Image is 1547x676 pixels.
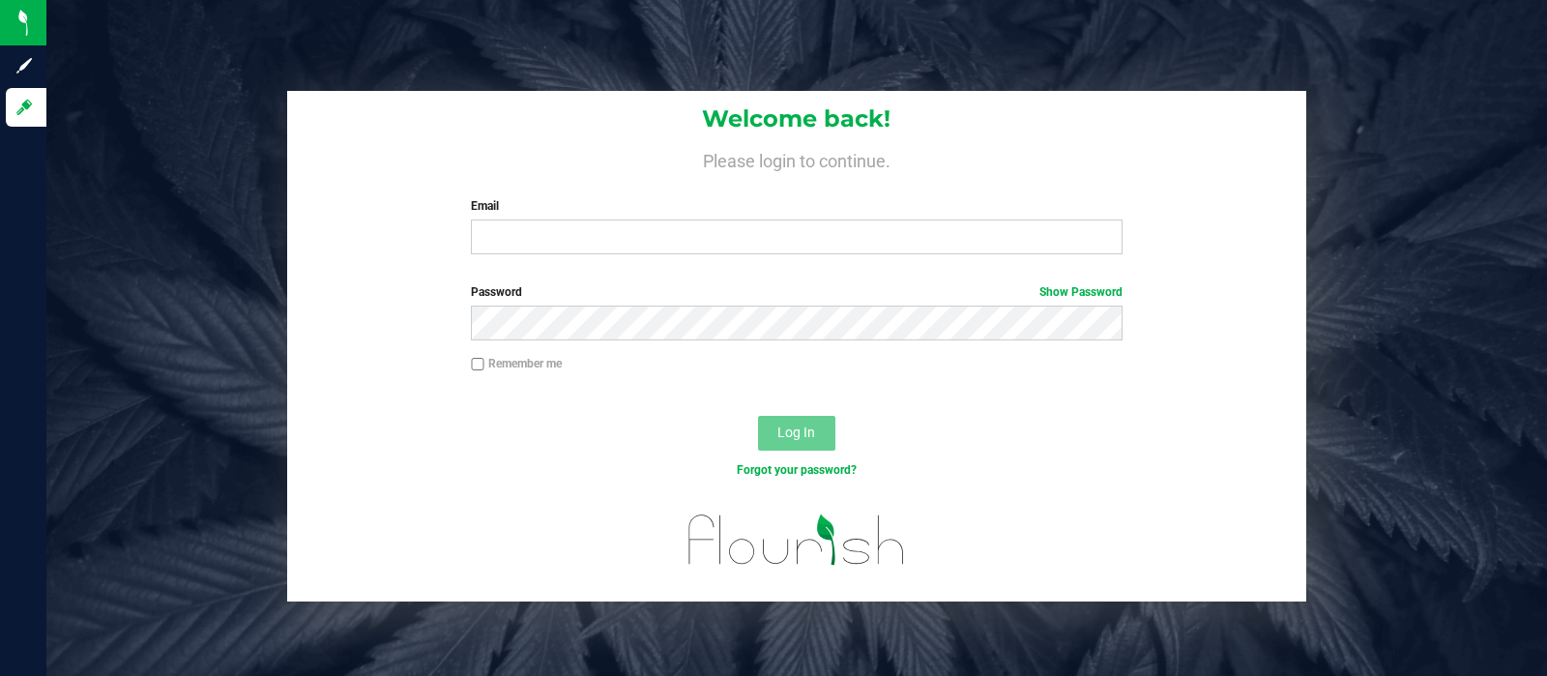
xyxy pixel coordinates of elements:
[737,463,857,477] a: Forgot your password?
[1039,285,1123,299] a: Show Password
[287,147,1307,170] h4: Please login to continue.
[758,416,835,451] button: Log In
[777,425,815,440] span: Log In
[15,56,34,75] inline-svg: Sign up
[471,197,1122,215] label: Email
[471,355,562,372] label: Remember me
[471,285,522,299] span: Password
[287,106,1307,132] h1: Welcome back!
[669,499,924,581] img: flourish_logo.svg
[15,98,34,117] inline-svg: Log in
[471,358,484,371] input: Remember me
